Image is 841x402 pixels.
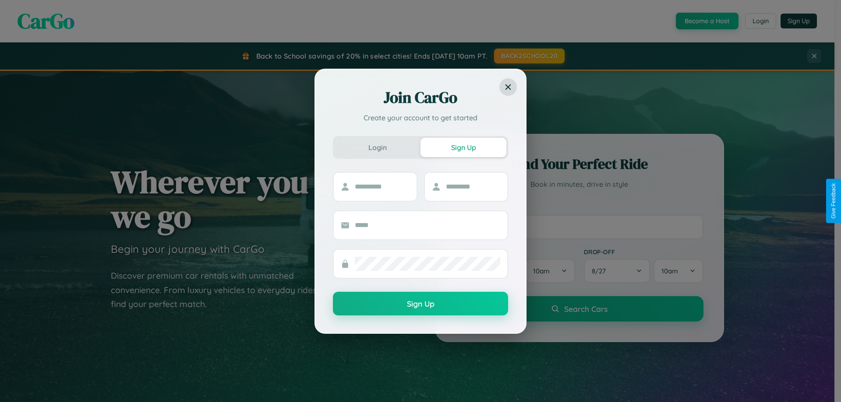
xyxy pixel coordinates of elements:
button: Login [335,138,420,157]
div: Give Feedback [830,183,837,219]
button: Sign Up [333,292,508,315]
h2: Join CarGo [333,87,508,108]
p: Create your account to get started [333,112,508,123]
button: Sign Up [420,138,506,157]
